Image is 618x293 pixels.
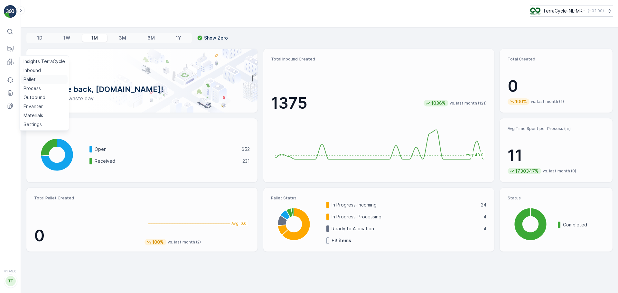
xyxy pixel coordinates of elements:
p: vs. last month (0) [543,169,576,174]
span: v 1.49.0 [4,269,17,273]
p: TerraCycle-NL-MRF [543,8,585,14]
p: 4 [483,225,486,232]
p: + 3 items [332,237,351,244]
p: 6M [147,35,155,41]
p: vs. last month (2) [168,240,201,245]
p: 100% [515,98,528,105]
p: Pallet Status [271,196,487,201]
div: TT [5,276,16,286]
button: TerraCycle-NL-MRF(+02:00) [530,5,613,17]
p: Have a zero-waste day [37,95,247,102]
p: Received [95,158,238,164]
p: ( +02:00 ) [588,8,604,14]
p: 3M [119,35,126,41]
p: Avg Time Spent per Process (hr) [508,126,605,131]
p: Welcome back, [DOMAIN_NAME]! [37,84,247,95]
p: 1Y [176,35,181,41]
p: 1M [91,35,98,41]
img: TC_v739CUj.png [530,7,540,14]
p: Status [508,196,605,201]
p: 11 [508,146,605,165]
p: Completed [563,222,605,228]
p: 1W [63,35,70,41]
p: Show Zero [204,35,228,41]
button: TT [4,274,17,288]
p: 4 [483,214,486,220]
p: Inbound Status [34,126,250,131]
p: 1D [37,35,42,41]
p: vs. last month (2) [531,99,564,104]
p: 0 [508,77,605,96]
p: Total Inbound Created [271,57,487,62]
p: 1730347% [515,168,539,174]
p: In Progress-Processing [332,214,480,220]
p: 231 [242,158,250,164]
p: Total Pallet Created [34,196,139,201]
p: 0 [34,226,139,245]
p: Open [95,146,237,152]
p: 100% [152,239,164,245]
p: 1036% [431,100,446,106]
p: Total Created [508,57,605,62]
p: vs. last month (121) [450,101,487,106]
img: logo [4,5,17,18]
p: In Progress-Incoming [332,202,477,208]
p: 652 [241,146,250,152]
p: Ready to Allocation [332,225,480,232]
p: 24 [481,202,486,208]
p: 1375 [271,94,307,113]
